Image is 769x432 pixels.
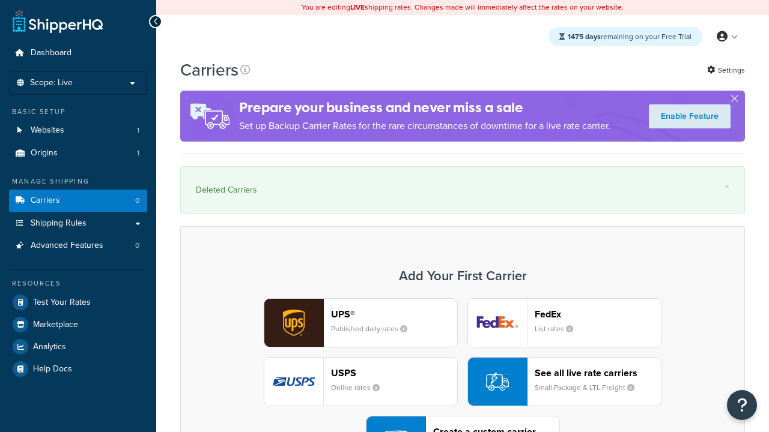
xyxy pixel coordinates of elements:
[486,370,509,393] img: icon-carrier-liverate-becf4550.svg
[535,308,661,320] header: FedEx
[331,382,389,393] small: Online rates
[135,241,139,251] span: 0
[9,119,147,142] li: Websites
[725,182,729,191] a: ×
[31,125,64,136] span: Websites
[264,298,458,347] button: ups logoUPS®Published daily rates
[33,342,66,352] span: Analytics
[9,314,147,335] a: Marketplace
[33,298,91,308] span: Test Your Rates
[135,196,139,206] span: 0
[331,308,457,320] header: UPS®
[649,104,731,128] a: Enable Feature
[468,299,527,347] img: fedEx logo
[9,190,147,212] a: Carriers 0
[264,358,323,406] img: usps logo
[9,278,147,289] div: Resources
[9,176,147,187] div: Manage Shipping
[535,367,661,379] header: See all live rate carriers
[239,98,610,118] h4: Prepare your business and never miss a sale
[193,269,732,283] h3: Add Your First Carrier
[196,182,729,199] div: Deleted Carriers
[467,298,661,347] button: fedEx logoFedExList rates
[264,357,458,406] button: usps logoUSPSOnline rates
[9,190,147,212] li: Carriers
[31,148,58,158] span: Origins
[549,27,702,46] div: remaining on your Free Trial
[33,320,78,330] span: Marketplace
[467,357,661,406] button: See all live rate carriersSmall Package & LTL Freight
[264,299,323,347] img: ups logo
[239,118,610,134] p: Set up Backup Carrier Rates for the rare circumstances of downtime for a live rate carrier.
[535,323,583,334] small: List rates
[535,382,644,393] small: Small Package & LTL Freight
[30,78,73,88] span: Scope: Live
[137,148,139,158] span: 1
[9,142,147,164] li: Origins
[9,212,147,235] a: Shipping Rules
[180,91,239,142] img: ad-rules-rateshop-fe6ec290ccb7230408bd80ed9643f0289d75e0ffd9eb532fc0e269fcd187b520.png
[9,235,147,257] a: Advanced Features 0
[31,48,71,58] span: Dashboard
[9,119,147,142] a: Websites 1
[9,292,147,313] a: Test Your Rates
[331,367,457,379] header: USPS
[33,364,72,374] span: Help Docs
[31,196,60,206] span: Carriers
[331,323,417,334] small: Published daily rates
[9,235,147,257] li: Advanced Features
[31,218,87,229] span: Shipping Rules
[31,241,103,251] span: Advanced Features
[9,358,147,380] a: Help Docs
[727,390,757,420] button: Open Resource Center
[9,336,147,358] a: Analytics
[180,58,239,82] h1: Carriers
[568,31,601,42] strong: 1475 days
[9,42,147,64] a: Dashboard
[13,9,103,33] a: ShipperHQ Home
[9,107,147,117] div: Basic Setup
[9,142,147,164] a: Origins 1
[137,125,139,136] span: 1
[350,2,365,13] b: LIVE
[707,62,745,79] a: Settings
